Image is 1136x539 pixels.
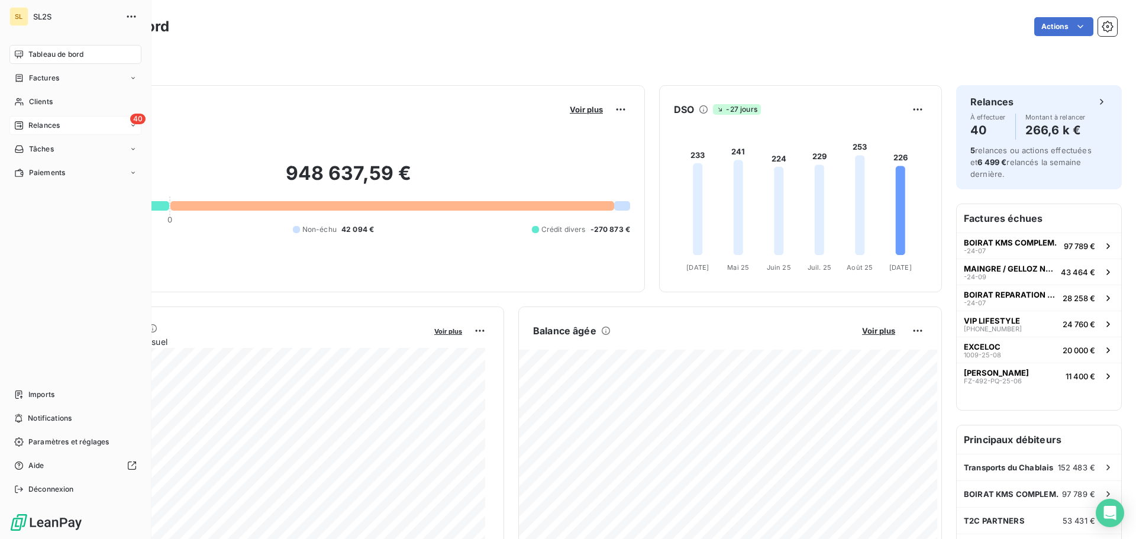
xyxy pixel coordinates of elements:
[9,7,28,26] div: SL
[847,263,873,272] tspan: Août 25
[67,335,426,348] span: Chiffre d'affaires mensuel
[964,316,1020,325] span: VIP LIFESTYLE
[33,12,118,21] span: SL2S
[970,114,1006,121] span: À effectuer
[957,425,1121,454] h6: Principaux débiteurs
[713,104,760,115] span: -27 jours
[28,484,74,495] span: Déconnexion
[130,114,146,124] span: 40
[957,311,1121,337] button: VIP LIFESTYLE[PHONE_NUMBER]24 760 €
[541,224,586,235] span: Crédit divers
[977,157,1006,167] span: 6 499 €
[1025,121,1086,140] h4: 266,6 k €
[1063,346,1095,355] span: 20 000 €
[1025,114,1086,121] span: Montant à relancer
[957,337,1121,363] button: EXCELOC1009-25-0820 000 €
[970,146,1092,179] span: relances ou actions effectuées et relancés la semaine dernière.
[302,224,337,235] span: Non-échu
[1063,293,1095,303] span: 28 258 €
[964,325,1022,333] span: [PHONE_NUMBER]
[28,460,44,471] span: Aide
[341,224,374,235] span: 42 094 €
[727,263,749,272] tspan: Mai 25
[964,247,986,254] span: -24-07
[674,102,694,117] h6: DSO
[1066,372,1095,381] span: 11 400 €
[957,285,1121,311] button: BOIRAT REPARATION VEHICULE-24-0728 258 €
[964,299,986,306] span: -24-07
[566,104,606,115] button: Voir plus
[431,325,466,336] button: Voir plus
[964,489,1058,499] span: BOIRAT KMS COMPLEM.
[29,144,54,154] span: Tâches
[1034,17,1093,36] button: Actions
[28,389,54,400] span: Imports
[889,263,912,272] tspan: [DATE]
[957,233,1121,259] button: BOIRAT KMS COMPLEM.-24-0797 789 €
[29,167,65,178] span: Paiements
[957,363,1121,389] button: [PERSON_NAME]FZ-492-PQ-25-0611 400 €
[970,95,1014,109] h6: Relances
[1063,516,1095,525] span: 53 431 €
[1058,463,1095,472] span: 152 483 €
[859,325,899,336] button: Voir plus
[964,377,1022,385] span: FZ-492-PQ-25-06
[533,324,596,338] h6: Balance âgée
[28,413,72,424] span: Notifications
[964,516,1025,525] span: T2C PARTNERS
[970,146,975,155] span: 5
[28,120,60,131] span: Relances
[1063,319,1095,329] span: 24 760 €
[767,263,791,272] tspan: Juin 25
[590,224,631,235] span: -270 873 €
[570,105,603,114] span: Voir plus
[28,49,83,60] span: Tableau de bord
[970,121,1006,140] h4: 40
[686,263,709,272] tspan: [DATE]
[964,342,1001,351] span: EXCELOC
[1096,499,1124,527] div: Open Intercom Messenger
[957,204,1121,233] h6: Factures échues
[808,263,831,272] tspan: Juil. 25
[964,351,1001,359] span: 1009-25-08
[957,259,1121,285] button: MAINGRE / GELLOZ NUGGET-24-0943 464 €
[964,264,1056,273] span: MAINGRE / GELLOZ NUGGET
[9,513,83,532] img: Logo LeanPay
[1064,241,1095,251] span: 97 789 €
[28,437,109,447] span: Paramètres et réglages
[964,290,1058,299] span: BOIRAT REPARATION VEHICULE
[1061,267,1095,277] span: 43 464 €
[29,73,59,83] span: Factures
[167,215,172,224] span: 0
[434,327,462,335] span: Voir plus
[964,273,986,280] span: -24-09
[9,456,141,475] a: Aide
[29,96,53,107] span: Clients
[67,162,630,197] h2: 948 637,59 €
[964,238,1057,247] span: BOIRAT KMS COMPLEM.
[964,463,1053,472] span: Transports du Chablais
[964,368,1029,377] span: [PERSON_NAME]
[862,326,895,335] span: Voir plus
[1062,489,1095,499] span: 97 789 €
